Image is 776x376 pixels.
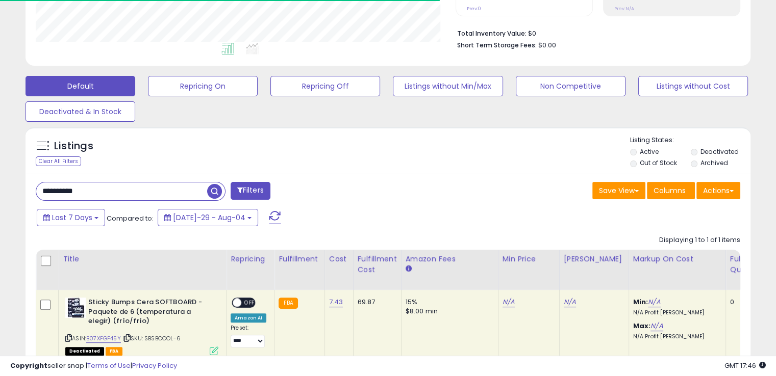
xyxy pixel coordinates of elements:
[132,361,177,370] a: Privacy Policy
[107,213,154,223] span: Compared to:
[730,298,762,307] div: 0
[279,298,297,309] small: FBA
[564,254,624,264] div: [PERSON_NAME]
[52,212,92,223] span: Last 7 Days
[241,299,258,307] span: OFF
[503,297,515,307] a: N/A
[538,40,556,50] span: $0.00
[65,298,86,318] img: 513ExPFVBxL._SL40_.jpg
[696,182,740,199] button: Actions
[231,182,270,200] button: Filters
[647,182,695,199] button: Columns
[26,76,135,96] button: Default
[36,156,81,166] div: Clear All Filters
[86,334,121,343] a: B07XFGF45Y
[467,6,481,12] small: Prev: 0
[279,254,320,264] div: Fulfillment
[654,185,686,196] span: Columns
[650,321,663,331] a: N/A
[457,26,733,39] li: $0
[231,313,266,323] div: Amazon AI
[63,254,222,264] div: Title
[700,158,728,167] label: Archived
[358,298,393,307] div: 69.87
[659,235,740,245] div: Displaying 1 to 1 of 1 items
[633,254,721,264] div: Markup on Cost
[640,147,659,156] label: Active
[87,361,131,370] a: Terms of Use
[516,76,625,96] button: Non Competitive
[393,76,503,96] button: Listings without Min/Max
[106,347,123,356] span: FBA
[406,254,494,264] div: Amazon Fees
[406,264,412,274] small: Amazon Fees.
[270,76,380,96] button: Repricing Off
[633,321,651,331] b: Max:
[231,325,266,347] div: Preset:
[638,76,748,96] button: Listings without Cost
[457,29,527,38] b: Total Inventory Value:
[633,333,718,340] p: N/A Profit [PERSON_NAME]
[633,297,648,307] b: Min:
[10,361,47,370] strong: Copyright
[406,298,490,307] div: 15%
[158,209,258,226] button: [DATE]-29 - Aug-04
[592,182,645,199] button: Save View
[54,139,93,153] h5: Listings
[231,254,270,264] div: Repricing
[65,298,218,354] div: ASIN:
[88,298,212,329] b: Sticky Bumps Cera SOFTBOARD - Paquete de 6 (temperatura a elegir) (frío/frío)
[329,254,349,264] div: Cost
[173,212,245,223] span: [DATE]-29 - Aug-04
[329,297,343,307] a: 7.43
[358,254,397,275] div: Fulfillment Cost
[503,254,555,264] div: Min Price
[730,254,765,275] div: Fulfillable Quantity
[700,147,738,156] label: Deactivated
[640,158,677,167] label: Out of Stock
[148,76,258,96] button: Repricing On
[564,297,576,307] a: N/A
[122,334,181,342] span: | SKU: SBSBCOOL-6
[26,101,135,122] button: Deactivated & In Stock
[10,361,177,371] div: seller snap | |
[614,6,634,12] small: Prev: N/A
[629,250,725,290] th: The percentage added to the cost of goods (COGS) that forms the calculator for Min & Max prices.
[648,297,660,307] a: N/A
[65,347,104,356] span: All listings that are unavailable for purchase on Amazon for any reason other than out-of-stock
[406,307,490,316] div: $8.00 min
[630,136,750,145] p: Listing States:
[457,41,537,49] b: Short Term Storage Fees:
[724,361,766,370] span: 2025-08-12 17:46 GMT
[633,309,718,316] p: N/A Profit [PERSON_NAME]
[37,209,105,226] button: Last 7 Days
